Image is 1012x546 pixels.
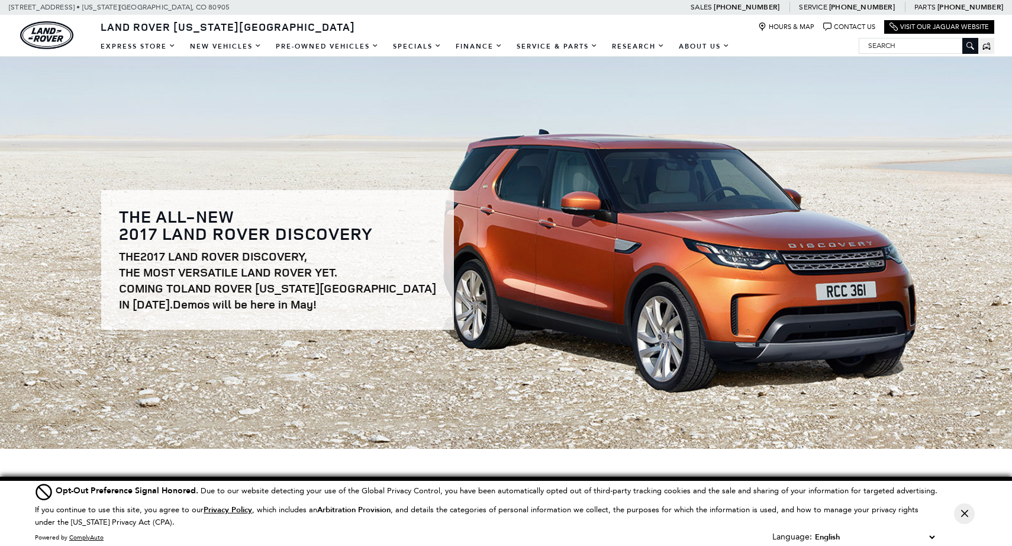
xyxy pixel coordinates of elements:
strong: Demos will be here in May! [173,296,317,312]
a: Contact Us [823,23,875,31]
h1: The All-New 2017 Land Rover Discovery [119,208,436,242]
a: [PHONE_NUMBER] [829,2,895,12]
span: Service [799,3,827,11]
a: Finance [449,36,510,57]
nav: Main Navigation [94,36,737,57]
img: Land Rover [20,21,73,49]
a: About Us [672,36,737,57]
span: . [170,296,317,312]
a: Specials [386,36,449,57]
a: [PHONE_NUMBER] [714,2,779,12]
a: land-rover [20,21,73,49]
div: Powered by [35,534,104,541]
a: New Vehicles [183,36,269,57]
div: Language: [772,533,812,541]
span: Parts [914,3,936,11]
a: Research [605,36,672,57]
input: Search [859,38,978,53]
a: Privacy Policy [204,505,252,514]
span: The the most versatile Land Rover yet. Coming to in [DATE] [119,248,436,312]
span: Land Rover [US_STATE][GEOGRAPHIC_DATA] [101,20,355,34]
a: [STREET_ADDRESS] • [US_STATE][GEOGRAPHIC_DATA], CO 80905 [9,3,230,11]
a: Hours & Map [758,23,814,31]
a: Land Rover [US_STATE][GEOGRAPHIC_DATA] [94,20,362,34]
span: Sales [691,3,712,11]
strong: Land Rover [US_STATE][GEOGRAPHIC_DATA] [181,280,436,296]
a: Service & Parts [510,36,605,57]
strong: 2017 Land Rover Discovery, [140,248,307,264]
a: EXPRESS STORE [94,36,183,57]
a: Pre-Owned Vehicles [269,36,386,57]
u: Privacy Policy [204,505,252,515]
strong: Arbitration Provision [317,505,391,515]
a: ComplyAuto [69,534,104,541]
a: Visit Our Jaguar Website [889,23,989,31]
button: Close Button [954,503,975,524]
p: If you continue to use this site, you agree to our , which includes an , and details the categori... [35,505,918,526]
select: Language Select [812,531,937,544]
a: [PHONE_NUMBER] [937,2,1003,12]
span: Opt-Out Preference Signal Honored . [56,485,201,496]
div: Due to our website detecting your use of the Global Privacy Control, you have been automatically ... [56,484,937,497]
